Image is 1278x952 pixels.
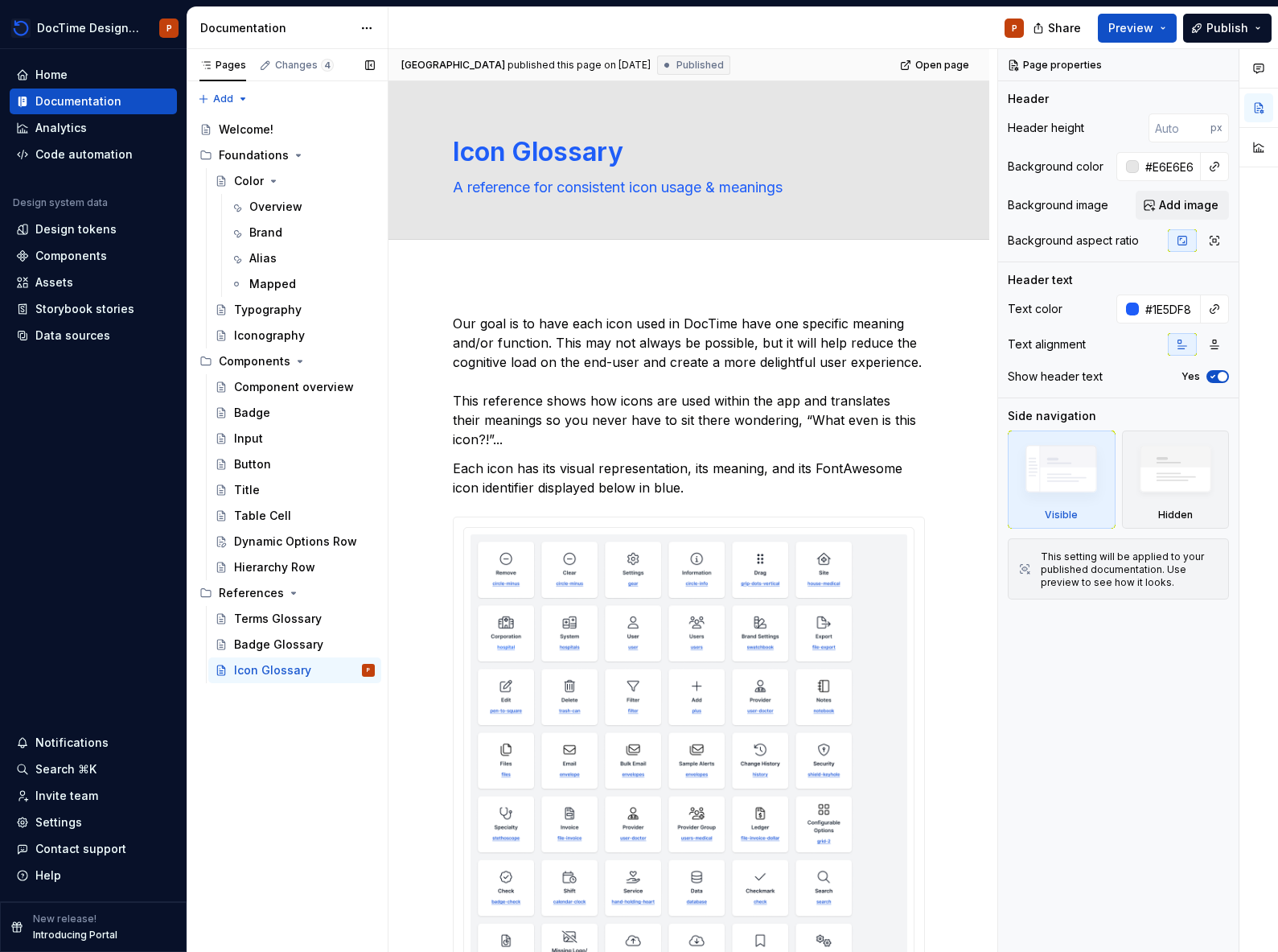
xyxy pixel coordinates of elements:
a: Overview [224,194,381,220]
a: Code automation [10,142,177,167]
div: References [193,580,381,606]
div: Dynamic Options Row [234,534,357,550]
div: P [166,22,172,35]
button: Share [1025,14,1091,43]
span: Add [213,93,233,105]
p: Introducing Portal [33,929,117,942]
div: Changes [275,59,334,72]
a: Component overview [208,374,381,400]
input: Auto [1139,295,1201,324]
div: Page tree [193,117,381,683]
div: Documentation [35,93,121,109]
div: Documentation [200,20,352,36]
div: Color [234,173,264,189]
span: Open page [915,59,969,72]
a: Alias [224,245,381,271]
div: Design tokens [35,221,117,237]
div: Contact support [35,841,126,857]
a: Invite team [10,783,177,809]
div: Badge [234,405,270,421]
div: Code automation [35,146,133,163]
div: Terms Glossary [234,611,322,627]
p: Each icon has its visual representation, its meaning, and its FontAwesome icon identifier display... [453,459,925,497]
div: Visible [1008,431,1116,529]
a: Hierarchy Row [208,554,381,580]
textarea: Icon Glossary [450,133,922,171]
div: Typography [234,302,302,318]
a: Data sources [10,323,177,348]
span: Add image [1159,197,1218,213]
div: Components [193,348,381,374]
div: Foundations [219,147,289,163]
div: P [1012,22,1017,35]
div: Visible [1045,509,1078,521]
span: Share [1048,20,1081,36]
a: Design tokens [10,216,177,242]
div: Icon Glossary [234,662,311,678]
div: Help [35,868,61,884]
a: Icon GlossaryP [208,657,381,683]
button: DocTime Design SystemP [3,10,183,45]
div: Background color [1008,159,1103,175]
span: Published [676,59,724,72]
div: Assets [35,274,73,291]
div: Background image [1008,197,1108,213]
button: Contact support [10,836,177,862]
div: Input [234,431,263,447]
div: Invite team [35,788,98,804]
a: Iconography [208,323,381,348]
div: Background aspect ratio [1008,233,1139,249]
a: Components [10,243,177,269]
div: Text color [1008,301,1062,317]
a: Mapped [224,271,381,297]
a: Welcome! [193,117,381,142]
div: Components [219,353,290,369]
span: 4 [321,59,334,72]
a: Brand [224,220,381,245]
div: Brand [249,225,282,241]
a: Terms Glossary [208,606,381,632]
a: Color [208,168,381,194]
label: Yes [1181,370,1200,383]
p: New release! [33,913,97,925]
div: References [219,585,284,601]
a: Button [208,451,381,477]
div: Table Cell [234,508,291,524]
a: Title [208,477,381,503]
div: Settings [35,814,82,830]
a: Settings [10,810,177,835]
a: Home [10,62,177,88]
a: Badge [208,400,381,426]
div: Components [35,248,107,264]
textarea: A reference for consistent icon usage & meanings [450,175,922,200]
div: Header height [1008,120,1084,136]
div: Component overview [234,379,354,395]
div: Hidden [1158,509,1193,521]
a: Open page [895,54,976,76]
span: Preview [1108,20,1153,36]
a: Assets [10,270,177,295]
div: Hidden [1122,431,1230,529]
img: 90418a54-4231-473e-b32d-b3dd03b28af1.png [11,19,31,38]
a: Documentation [10,89,177,114]
span: [GEOGRAPHIC_DATA] [401,59,505,72]
div: Design system data [13,196,108,209]
div: Text alignment [1008,336,1086,352]
div: Overview [249,199,302,215]
div: published this page on [DATE] [508,59,651,72]
span: Publish [1206,20,1248,36]
div: Title [234,482,260,498]
a: Storybook stories [10,296,177,322]
button: Preview [1098,14,1177,43]
a: Typography [208,297,381,323]
div: Home [35,67,68,83]
div: Alias [249,250,277,266]
div: Storybook stories [35,301,134,317]
div: This setting will be applied to your published documentation. Use preview to see how it looks. [1041,550,1218,589]
div: Iconography [234,328,305,344]
div: DocTime Design System [37,20,140,36]
button: Publish [1183,14,1272,43]
div: Foundations [193,142,381,168]
p: px [1210,122,1223,134]
div: Analytics [35,120,87,136]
